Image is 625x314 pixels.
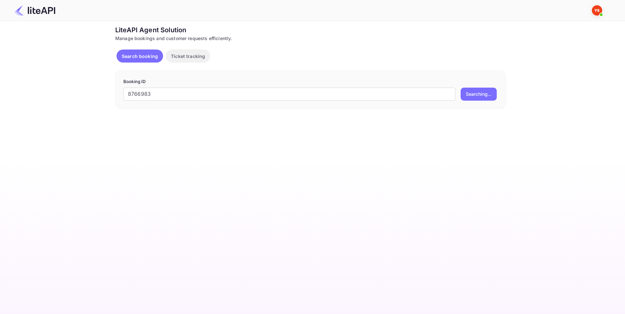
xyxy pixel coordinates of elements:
div: LiteAPI Agent Solution [115,25,506,35]
button: Searching... [461,88,497,101]
div: Manage bookings and customer requests efficiently. [115,35,506,42]
p: Booking ID [123,78,498,85]
p: Ticket tracking [171,53,205,60]
input: Enter Booking ID (e.g., 63782194) [123,88,455,101]
img: LiteAPI Logo [14,5,55,16]
p: Search booking [122,53,158,60]
img: Yandex Support [592,5,602,16]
